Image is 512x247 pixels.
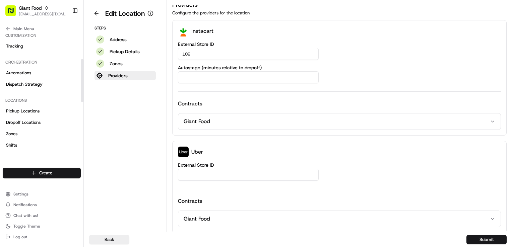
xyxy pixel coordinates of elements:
label: Autostage (minutes relative to dropoff) [178,65,501,70]
span: Dropoff Locations [6,119,41,126]
button: Giant Food [178,211,501,227]
button: Giant Food [178,113,501,130]
span: API Documentation [63,97,108,104]
p: Instacart [191,27,213,35]
span: Toggle Theme [13,224,40,229]
span: Zones [6,131,17,137]
span: Create [39,170,52,176]
a: 📗Knowledge Base [4,94,54,106]
button: Log out [3,232,81,242]
a: Powered byPylon [47,113,81,118]
span: Shifts [6,142,17,148]
a: Dispatch Strategy [3,79,81,90]
a: 💻API Documentation [54,94,110,106]
button: Back [89,235,129,244]
p: Configure the providers for the location [172,10,507,16]
div: 💻 [57,98,62,103]
button: Providers [94,71,156,80]
input: Clear [17,43,111,50]
img: profile_instacart_ahold_partner.png [178,26,189,36]
span: Notifications [13,202,37,208]
div: Start new chat [23,64,110,71]
button: Address [94,35,156,44]
button: Main Menu [3,24,81,33]
a: Zones [3,129,81,139]
div: Customization [3,30,81,41]
div: Orchestration [3,57,81,68]
img: 1736555255976-a54dd68f-1ca7-489b-9aae-adbdc363a1c4 [7,64,19,76]
span: Settings [13,191,28,197]
span: Tracking [6,43,23,49]
div: Locations [3,95,81,106]
span: Pylon [67,113,81,118]
a: Tracking [3,41,81,52]
button: Zones [94,59,156,68]
button: Start new chat [114,66,122,74]
p: Zones [110,60,123,67]
span: Dispatch Strategy [6,81,43,87]
button: Submit [466,235,507,244]
a: Shifts [3,140,81,151]
p: Uber [191,148,203,156]
p: Pickup Details [110,48,140,55]
button: Create [3,168,81,178]
a: Automations [3,68,81,78]
button: Settings [3,189,81,199]
span: Automations [6,70,31,76]
label: External Store ID [178,163,501,167]
button: Notifications [3,200,81,210]
p: Welcome 👋 [7,27,122,37]
span: Log out [13,234,27,240]
a: Pickup Locations [3,106,81,116]
a: Dropoff Locations [3,117,81,128]
span: Main Menu [13,26,34,31]
span: Knowledge Base [13,97,51,104]
button: [EMAIL_ADDRESS][DOMAIN_NAME] [19,11,67,17]
h4: Contracts [178,197,501,205]
span: Chat with us! [13,213,38,218]
button: Giant Food[EMAIL_ADDRESS][DOMAIN_NAME] [3,3,69,19]
img: Nash [7,7,20,20]
h1: Edit Location [105,9,145,18]
div: 📗 [7,98,12,103]
button: Chat with us! [3,211,81,220]
span: Pickup Locations [6,108,40,114]
label: External Store ID [178,42,501,47]
div: We're available if you need us! [23,71,85,76]
img: profile_uber_ahold_partner.png [178,147,189,157]
h4: Contracts [178,100,501,108]
p: Steps [94,25,156,31]
p: Providers [108,72,128,79]
button: Pickup Details [94,47,156,56]
button: Giant Food [19,5,42,11]
p: Address [110,36,127,43]
button: Toggle Theme [3,222,81,231]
